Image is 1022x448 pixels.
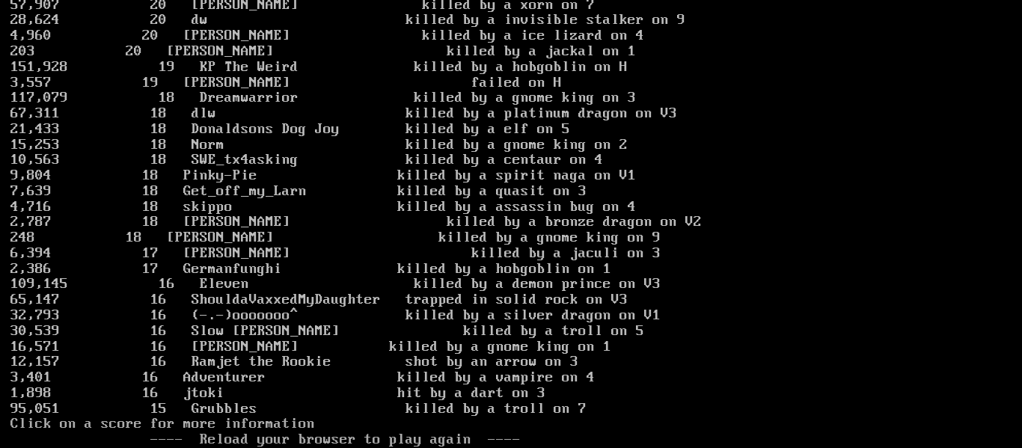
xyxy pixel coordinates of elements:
a: 28,624 20 dw killed by a invisible stalker on 9 [10,12,685,28]
a: 109,145 16 Eleven killed by a demon prince on V3 [10,276,661,292]
a: 151,928 19 KP The Weird killed by a hobgoblin on H [10,59,628,76]
a: 15,253 18 Norm killed by a gnome king on 2 [10,137,628,153]
a: 32,793 16 (-.-)ooooooo^ killed by a silver dragon on V1 [10,307,661,324]
a: 67,311 18 dlw killed by a platinum dragon on V3 [10,105,677,122]
a: 21,433 18 Donaldsons Dog Joy killed by a elf on 5 [10,121,570,138]
a: 4,960 20 [PERSON_NAME] killed by a ice lizard on 4 [10,28,644,44]
a: 3,401 16 Adventurer killed by a vampire on 4 [10,369,595,386]
a: 65,147 16 ShouldaVaxxedMyDaughter trapped in solid rock on V3 [10,292,628,308]
a: 2,386 17 Germanfunghi killed by a hobgoblin on 1 [10,261,611,277]
a: 6,394 17 [PERSON_NAME] killed by a jaculi on 3 [10,245,661,262]
a: 7,639 18 Get_off_my_Larn killed by a quasit on 3 [10,183,587,200]
a: 1,898 16 jtoki hit by a dart on 3 [10,385,545,402]
a: 203 20 [PERSON_NAME] killed by a jackal on 1 [10,43,636,60]
a: 4,716 18 skippo killed by a assassin bug on 4 [10,199,636,215]
a: 3,557 19 [PERSON_NAME] failed on H [10,75,562,91]
a: 117,079 18 Dreamwarrior killed by a gnome king on 3 [10,90,636,106]
a: 248 18 [PERSON_NAME] killed by a gnome king on 9 [10,230,661,246]
a: 10,563 18 SWE_tx4asking killed by a centaur on 4 [10,152,603,168]
a: 30,539 16 Slow [PERSON_NAME] killed by a troll on 5 [10,323,644,340]
a: 9,804 18 Pinky-Pie killed by a spirit naga on V1 [10,168,636,184]
a: 12,157 16 Ramjet the Rookie shot by an arrow on 3 [10,354,578,370]
a: 95,051 15 Grubbles killed by a troll on 7 [10,401,587,417]
a: 16,571 16 [PERSON_NAME] killed by a gnome king on 1 [10,339,611,355]
a: 2,787 18 [PERSON_NAME] killed by a bronze dragon on V2 [10,214,702,230]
